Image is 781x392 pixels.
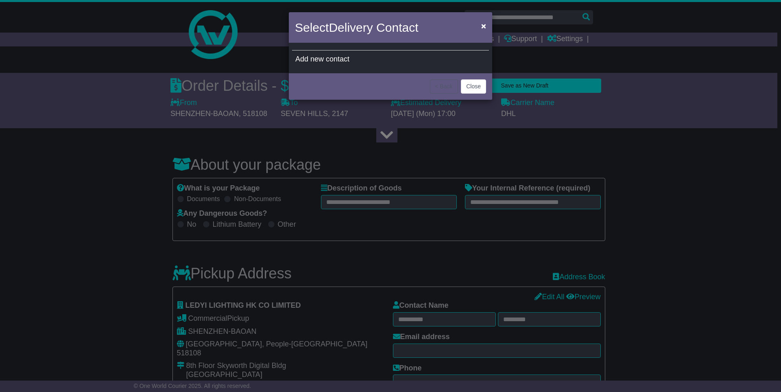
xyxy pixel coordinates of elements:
button: Close [477,18,490,34]
button: < Back [430,79,458,94]
span: Add new contact [295,55,349,63]
span: Contact [376,21,418,34]
span: × [481,21,486,31]
button: Close [461,79,486,94]
span: Delivery [329,21,373,34]
h4: Select [295,18,418,37]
